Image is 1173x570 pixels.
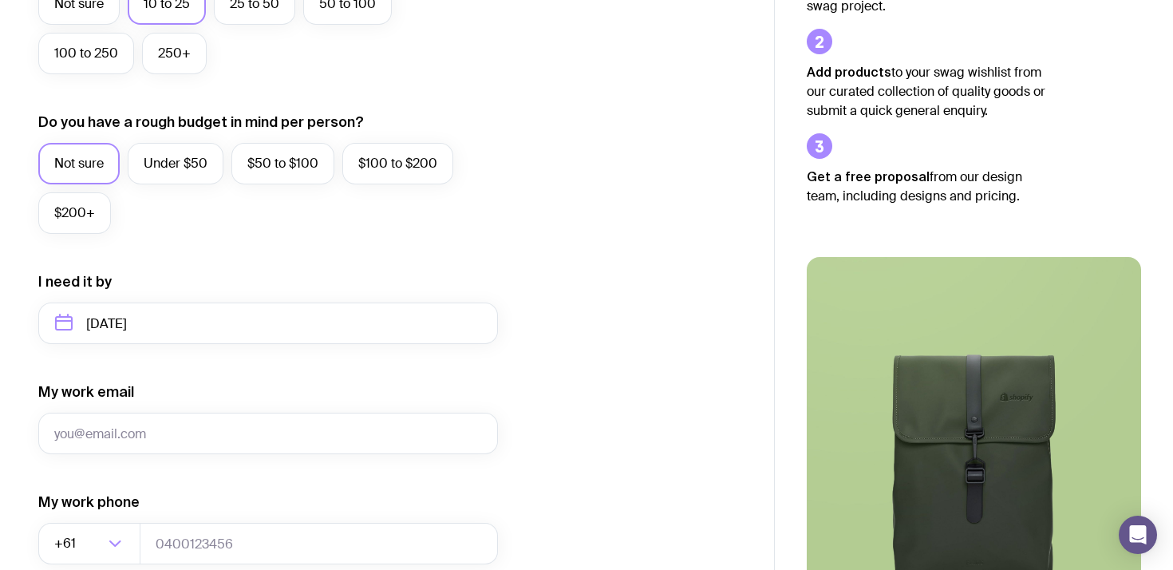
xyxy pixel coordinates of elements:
[38,192,111,234] label: $200+
[79,523,104,564] input: Search for option
[807,169,930,184] strong: Get a free proposal
[38,523,140,564] div: Search for option
[38,413,498,454] input: you@email.com
[54,523,79,564] span: +61
[342,143,453,184] label: $100 to $200
[142,33,207,74] label: 250+
[38,33,134,74] label: 100 to 250
[38,272,112,291] label: I need it by
[128,143,223,184] label: Under $50
[807,62,1046,121] p: to your swag wishlist from our curated collection of quality goods or submit a quick general enqu...
[807,167,1046,206] p: from our design team, including designs and pricing.
[807,65,891,79] strong: Add products
[231,143,334,184] label: $50 to $100
[38,303,498,344] input: Select a target date
[1119,516,1157,554] div: Open Intercom Messenger
[38,143,120,184] label: Not sure
[38,113,364,132] label: Do you have a rough budget in mind per person?
[38,382,134,402] label: My work email
[38,493,140,512] label: My work phone
[140,523,498,564] input: 0400123456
